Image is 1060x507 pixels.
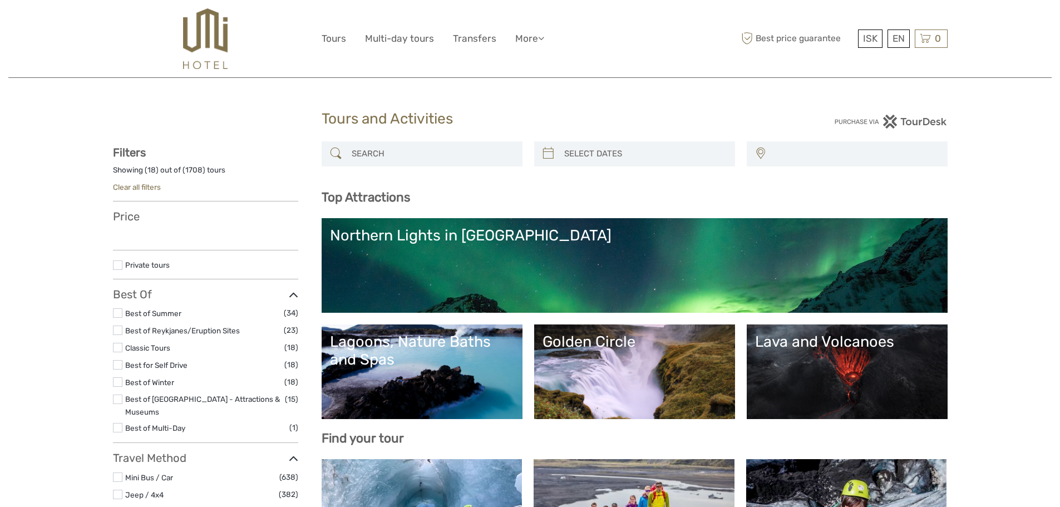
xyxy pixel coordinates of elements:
[125,361,188,370] a: Best for Self Drive
[347,144,517,164] input: SEARCH
[125,424,185,432] a: Best of Multi-Day
[125,326,240,335] a: Best of Reykjanes/Eruption Sites
[125,395,280,416] a: Best of [GEOGRAPHIC_DATA] - Attractions & Museums
[289,421,298,434] span: (1)
[755,333,939,351] div: Lava and Volcanoes
[125,473,173,482] a: Mini Bus / Car
[834,115,947,129] img: PurchaseViaTourDesk.png
[515,31,544,47] a: More
[284,324,298,337] span: (23)
[330,227,939,304] a: Northern Lights in [GEOGRAPHIC_DATA]
[543,333,727,351] div: Golden Circle
[888,29,910,48] div: EN
[113,210,298,223] h3: Price
[933,33,943,44] span: 0
[183,8,227,69] img: 526-1e775aa5-7374-4589-9d7e-5793fb20bdfc_logo_big.jpg
[322,190,410,205] b: Top Attractions
[739,29,855,48] span: Best price guarantee
[284,376,298,388] span: (18)
[365,31,434,47] a: Multi-day tours
[863,33,877,44] span: ISK
[330,333,514,369] div: Lagoons, Nature Baths and Spas
[147,165,156,175] label: 18
[330,227,939,244] div: Northern Lights in [GEOGRAPHIC_DATA]
[113,146,146,159] strong: Filters
[113,451,298,465] h3: Travel Method
[322,431,404,446] b: Find your tour
[560,144,729,164] input: SELECT DATES
[125,260,170,269] a: Private tours
[755,333,939,411] a: Lava and Volcanoes
[113,288,298,301] h3: Best Of
[453,31,496,47] a: Transfers
[125,490,164,499] a: Jeep / 4x4
[125,378,174,387] a: Best of Winter
[279,488,298,501] span: (382)
[279,471,298,484] span: (638)
[330,333,514,411] a: Lagoons, Nature Baths and Spas
[125,343,170,352] a: Classic Tours
[185,165,203,175] label: 1708
[285,393,298,406] span: (15)
[113,183,161,191] a: Clear all filters
[284,307,298,319] span: (34)
[322,110,739,128] h1: Tours and Activities
[543,333,727,411] a: Golden Circle
[284,358,298,371] span: (18)
[322,31,346,47] a: Tours
[113,165,298,182] div: Showing ( ) out of ( ) tours
[284,341,298,354] span: (18)
[125,309,181,318] a: Best of Summer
